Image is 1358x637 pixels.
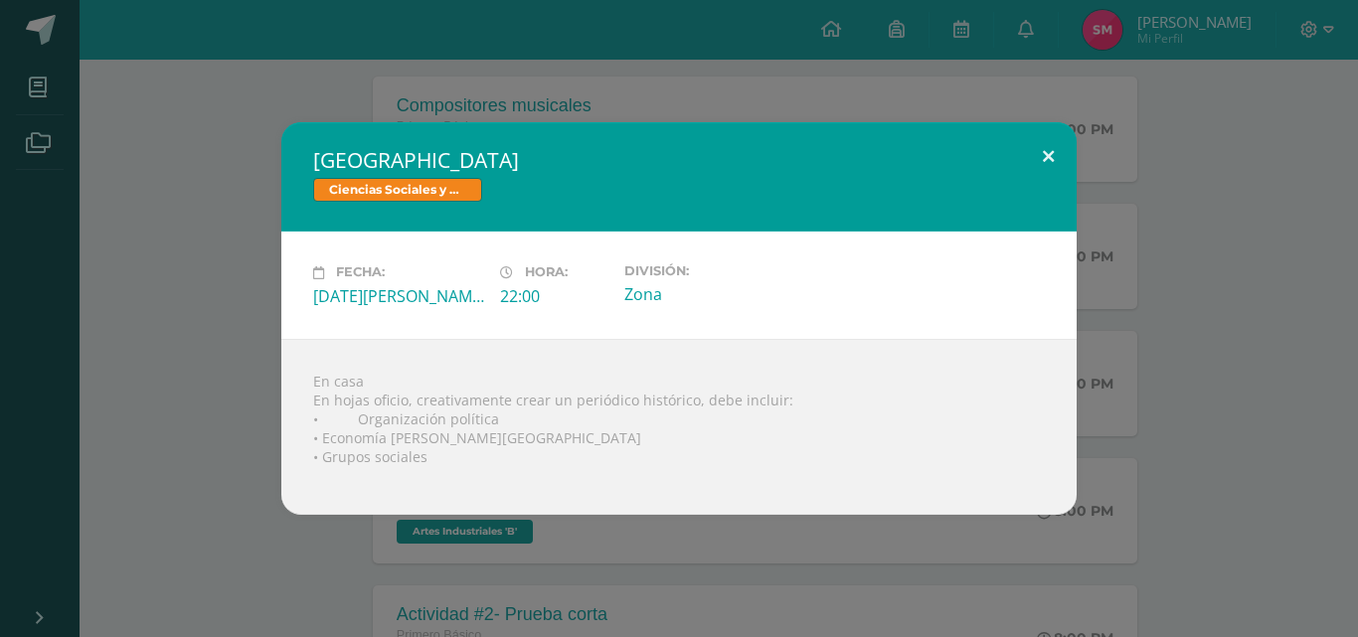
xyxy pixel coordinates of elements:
span: Fecha: [336,265,385,280]
h2: [GEOGRAPHIC_DATA] [313,146,1045,174]
span: Hora: [525,265,568,280]
span: Ciencias Sociales y Formación Ciudadana [313,178,482,202]
div: 22:00 [500,285,608,307]
button: Close (Esc) [1020,122,1077,190]
div: [DATE][PERSON_NAME] [313,285,484,307]
label: División: [624,263,795,278]
div: Zona [624,283,795,305]
div: En casa En hojas oficio, creativamente crear un periódico histórico, debe incluir: •Organiza... [281,339,1077,515]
